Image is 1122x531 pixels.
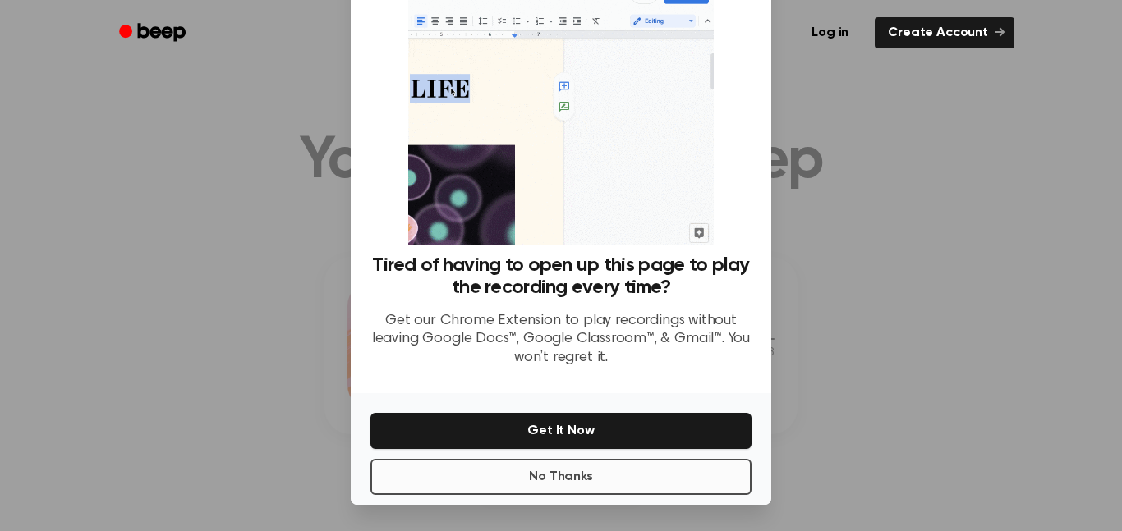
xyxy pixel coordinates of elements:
a: Beep [108,17,200,49]
a: Create Account [875,17,1014,48]
button: Get It Now [370,413,752,449]
p: Get our Chrome Extension to play recordings without leaving Google Docs™, Google Classroom™, & Gm... [370,312,752,368]
a: Log in [795,14,865,52]
h3: Tired of having to open up this page to play the recording every time? [370,254,752,299]
button: No Thanks [370,459,752,495]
